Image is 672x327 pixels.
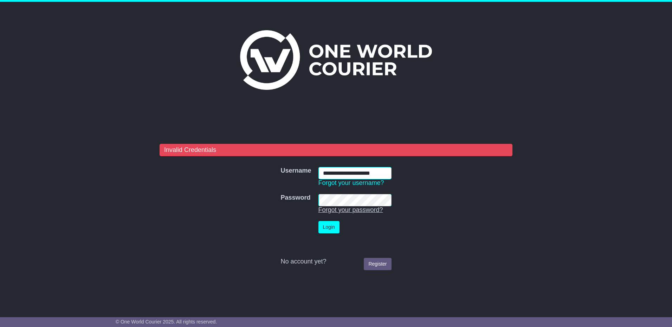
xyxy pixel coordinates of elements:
label: Username [280,167,311,175]
button: Login [318,221,340,233]
a: Register [364,258,391,270]
a: Forgot your password? [318,206,383,213]
label: Password [280,194,310,202]
div: No account yet? [280,258,391,266]
a: Forgot your username? [318,179,384,186]
span: © One World Courier 2025. All rights reserved. [116,319,217,325]
div: Invalid Credentials [160,144,512,156]
img: One World [240,30,432,90]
